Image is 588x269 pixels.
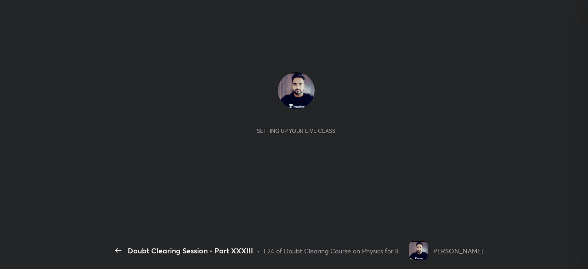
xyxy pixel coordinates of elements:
img: d578d2a9b1ba40ba8329e9c7174a5df2.jpg [278,72,315,109]
img: d578d2a9b1ba40ba8329e9c7174a5df2.jpg [409,241,428,260]
div: [PERSON_NAME] [431,246,483,256]
div: L24 of Doubt Clearing Course on Physics for IIT JEE - Part I [264,246,406,256]
div: Setting up your live class [257,127,335,134]
div: Doubt Clearing Session - Part XXXIII [128,245,253,256]
div: • [257,246,260,256]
